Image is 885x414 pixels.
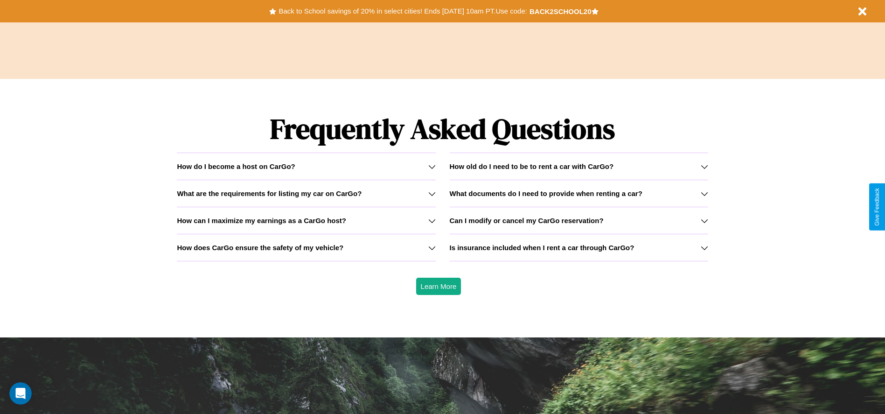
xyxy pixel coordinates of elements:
[450,189,642,197] h3: What documents do I need to provide when renting a car?
[177,244,343,252] h3: How does CarGo ensure the safety of my vehicle?
[416,278,461,295] button: Learn More
[450,162,614,170] h3: How old do I need to be to rent a car with CarGo?
[177,105,708,153] h1: Frequently Asked Questions
[450,244,634,252] h3: Is insurance included when I rent a car through CarGo?
[276,5,529,18] button: Back to School savings of 20% in select cities! Ends [DATE] 10am PT.Use code:
[874,188,880,226] div: Give Feedback
[177,162,295,170] h3: How do I become a host on CarGo?
[177,189,362,197] h3: What are the requirements for listing my car on CarGo?
[530,7,592,15] b: BACK2SCHOOL20
[9,382,32,405] iframe: Intercom live chat
[450,217,604,225] h3: Can I modify or cancel my CarGo reservation?
[177,217,346,225] h3: How can I maximize my earnings as a CarGo host?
